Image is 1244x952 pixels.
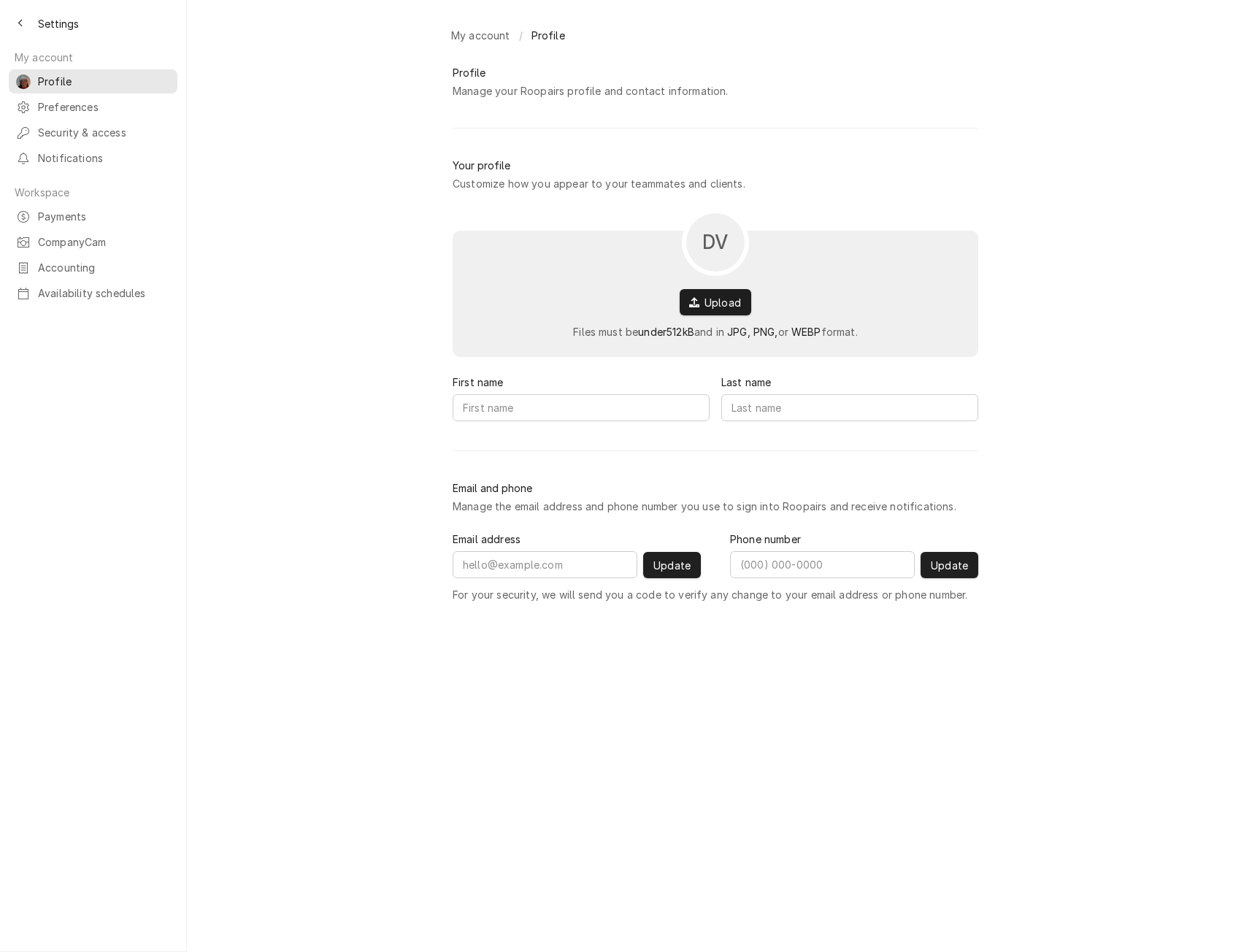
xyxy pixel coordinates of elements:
span: JPG, PNG, [727,326,777,338]
span: Profile [531,28,565,43]
div: Email and phone [453,480,532,496]
span: Update [650,558,694,573]
span: under 512 kB [638,326,694,338]
span: CompanyCam [38,234,170,250]
span: Settings [38,16,79,31]
div: Dena Vecchetti's Avatar [16,74,31,89]
a: CompanyCam [9,230,177,254]
button: DV [682,209,749,276]
label: Phone number [730,531,801,547]
span: Availability schedules [38,285,170,301]
input: Last name [721,394,978,421]
button: Update [921,552,978,578]
div: Manage your Roopairs profile and contact information. [453,83,728,99]
span: Accounting [38,260,170,275]
input: First name [453,394,710,421]
span: Security & access [38,125,170,140]
a: Preferences [9,95,177,119]
span: / [519,28,523,43]
a: Accounting [9,256,177,280]
button: Back to previous page [9,12,32,35]
input: Email address [453,551,637,578]
span: Update [928,558,971,573]
a: Availability schedules [9,281,177,305]
span: WEBP [791,326,821,338]
span: Profile [38,74,170,89]
a: Security & access [9,120,177,145]
label: Email address [453,531,521,547]
button: Update [643,552,701,578]
span: For your security, we will send you a code to verify any change to your email address or phone nu... [453,587,967,602]
div: Files must be and in or format. [573,324,858,339]
span: Notifications [38,150,170,166]
span: Upload [702,295,744,310]
a: Profile [526,23,571,47]
a: Notifications [9,146,177,170]
span: Payments [38,209,170,224]
span: Preferences [38,99,170,115]
div: DV [16,74,31,89]
div: Profile [453,65,485,80]
a: Payments [9,204,177,229]
div: Your profile [453,158,510,173]
label: First name [453,375,504,390]
div: Manage the email address and phone number you use to sign into Roopairs and receive notifications. [453,499,956,514]
a: DVDena Vecchetti's AvatarProfile [9,69,177,93]
label: Last name [721,375,771,390]
input: Phone number [730,551,915,578]
div: Customize how you appear to your teammates and clients. [453,176,745,191]
button: Upload [680,289,751,315]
